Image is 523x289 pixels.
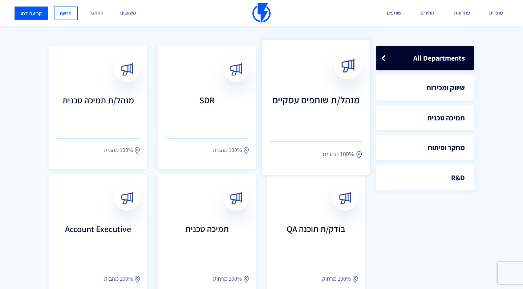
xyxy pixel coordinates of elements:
img: location.svg [244,147,249,154]
span: 100% מהבית [213,146,242,154]
img: broadcast.svg [230,191,243,204]
img: broadcast.svg [341,58,355,73]
a: הרשם [54,7,78,20]
img: location.svg [353,276,358,283]
img: location.svg [356,151,362,159]
h3: מנהל/ת תמיכה טכנית [56,95,140,124]
span: 100% מהבית [323,149,354,159]
a: SDR 100% מהבית [158,46,256,169]
a: מנהל/ת תמיכה טכנית 100% מהבית [49,46,147,169]
h3: בודק/ת תוכנה QA [274,224,358,253]
span: 100% מהבית [104,146,133,154]
a: שיווק ומכירות [376,75,474,100]
a: מנהל/ת שותפים עסקיים 100% מהבית [262,40,370,175]
h3: SDR [165,95,249,124]
h3: מנהל/ת שותפים עסקיים [270,94,362,126]
img: broadcast.svg [121,63,134,75]
h3: תמיכה טכנית [165,224,249,253]
img: broadcast.svg [339,191,352,204]
a: מחקר ופיתוח [376,135,474,160]
img: location.svg [244,276,249,283]
img: location.svg [135,276,140,283]
a: All Departments [376,46,474,71]
a: R&D [376,165,474,190]
img: broadcast.svg [121,191,134,204]
a: קביעת דמו [15,7,48,20]
span: 100% מרחוק [322,274,351,283]
img: location.svg [135,147,140,154]
span: 100% מהבית [104,274,133,283]
span: 100% מרחוק [213,274,242,283]
h3: Account Executive [56,224,140,253]
a: תמיכה טכנית [376,106,474,131]
img: broadcast.svg [230,63,243,75]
